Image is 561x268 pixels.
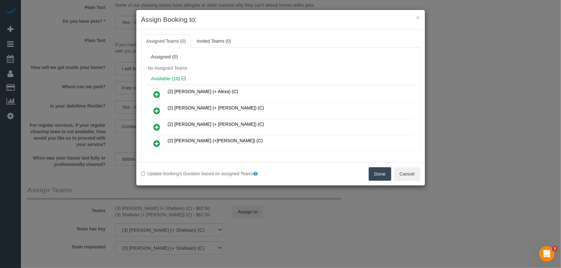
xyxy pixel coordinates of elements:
[394,167,420,181] button: Cancel
[141,34,191,48] a: Assigned Teams (0)
[416,14,420,21] button: ×
[141,15,420,24] h3: Assign Booking to:
[168,105,264,110] span: (2) [PERSON_NAME] (+ [PERSON_NAME]) (C)
[151,54,410,60] div: Assigned (0)
[539,246,555,262] iframe: Intercom live chat
[168,89,238,94] span: (2) [PERSON_NAME] (+ Alexa) (C)
[168,138,263,143] span: (2) [PERSON_NAME] (+[PERSON_NAME]) (C)
[151,76,410,82] h4: Available (18)
[141,172,145,176] input: Update booking's Duration based on assigned Teams
[141,170,276,177] label: Update booking's Duration based on assigned Teams
[148,65,187,71] span: No Assigned Teams
[168,122,264,127] span: (2) [PERSON_NAME] (+ [PERSON_NAME]) (C)
[192,34,236,48] a: Invited Teams (0)
[369,167,391,181] button: Done
[552,246,557,251] span: 3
